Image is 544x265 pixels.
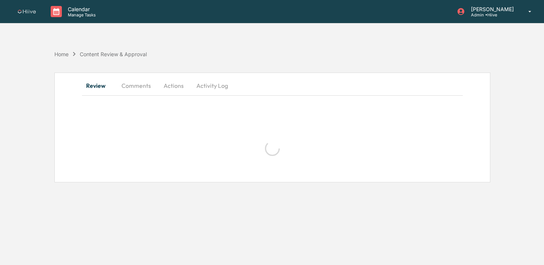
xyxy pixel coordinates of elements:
div: Home [54,51,69,57]
img: logo [18,10,36,14]
div: secondary tabs example [82,77,463,95]
div: Content Review & Approval [80,51,147,57]
button: Comments [116,77,157,95]
p: Calendar [62,6,99,12]
p: [PERSON_NAME] [465,6,518,12]
button: Actions [157,77,190,95]
button: Review [82,77,116,95]
p: Manage Tasks [62,12,99,17]
p: Admin • Hiive [465,12,518,17]
button: Activity Log [190,77,234,95]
